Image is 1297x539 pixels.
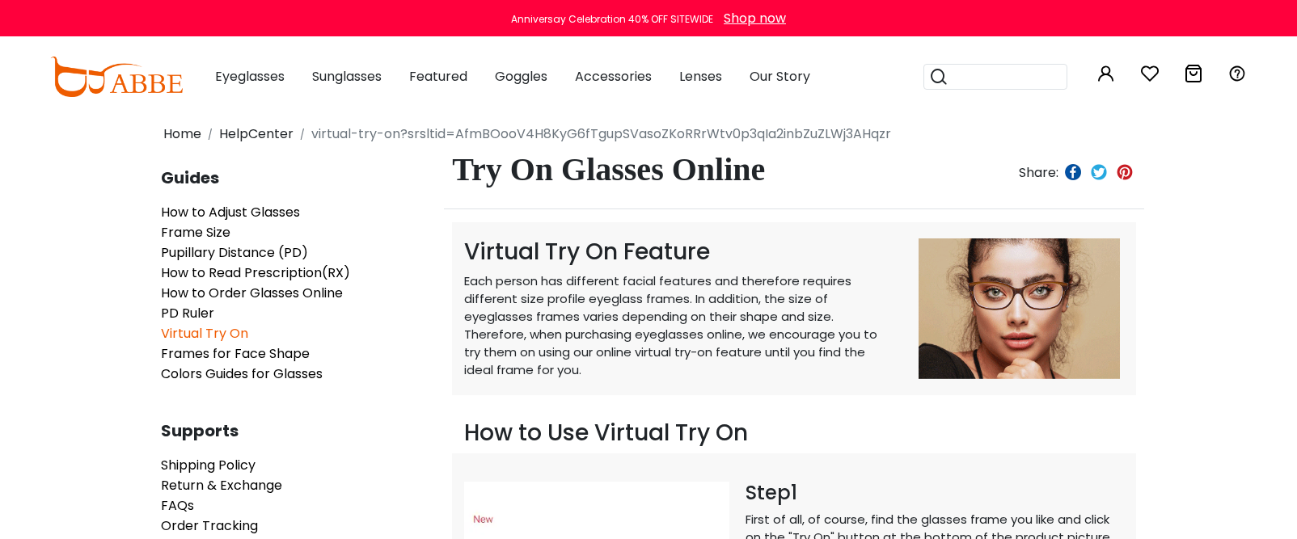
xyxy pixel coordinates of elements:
img: twitter [1091,164,1107,180]
span: Lenses [679,67,722,86]
img: pinterest [1117,164,1133,180]
a: FAQs [161,496,194,515]
a: How to Order Glasses Online [161,284,343,302]
a: Pupillary Distance (PD) [161,243,308,262]
nav: breadcrumb [161,117,1136,150]
h3: Virtual Try On Feature [464,238,890,266]
a: Return & Exchange [161,476,282,495]
img: Virtual Try On Feature [919,238,1136,379]
span: Eyeglasses [215,67,285,86]
span: Featured [409,67,467,86]
a: Shipping Policy [161,456,256,474]
span: Our Story [750,67,810,86]
span: Guides [161,170,452,186]
a: How to Read Prescription(RX) [161,263,350,282]
a: Order Tracking [161,516,258,535]
a: Frames for Face Shape [161,344,310,363]
h3: How to Use Virtual Try On [452,419,1136,447]
a: PD Ruler [161,304,214,322]
div: Shop now [724,8,786,28]
a: HelpCenter [219,124,294,143]
p: Each person has different facial features and therefore requires different size profile eyeglass ... [464,272,890,379]
span: Supports [161,423,452,439]
img: facebook [1065,164,1081,180]
span: Goggles [495,67,547,86]
span: Share: [1019,163,1058,182]
span: Sunglasses [312,67,382,86]
span: Accessories [575,67,652,86]
a: virtual-try-on?srsltid=AfmBOooV4H8KyG6fTgupSVasoZKoRRrWtv0p3qIa2inbZuZLWj3AHqzr [311,124,891,143]
a: Colors Guides for Glasses [161,364,323,383]
a: Frame Size [161,223,230,242]
img: abbeglasses.com [50,57,183,97]
a: Home [163,124,201,143]
div: Anniversay Celebration 40% OFF SITEWIDE [511,12,713,27]
h1: Try On Glasses Online [444,150,910,189]
a: Virtual Try On [161,324,248,343]
a: How to Adjust Glasses [161,203,300,221]
h4: Step1 [746,482,1123,505]
a: Shop now [716,9,786,27]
